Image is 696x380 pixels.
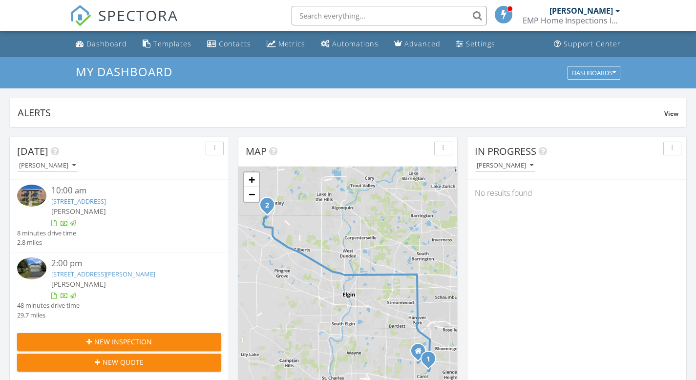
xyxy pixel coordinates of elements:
[278,39,305,48] div: Metrics
[17,159,78,172] button: [PERSON_NAME]
[70,13,178,34] a: SPECTORA
[292,6,487,25] input: Search everything...
[317,35,382,53] a: Automations (Basic)
[523,16,620,25] div: EMP Home Inspections Inc.
[17,145,48,158] span: [DATE]
[17,257,221,320] a: 2:00 pm [STREET_ADDRESS][PERSON_NAME] [PERSON_NAME] 48 minutes drive time 29.7 miles
[153,39,191,48] div: Templates
[17,238,76,247] div: 2.8 miles
[17,185,46,207] img: 9371283%2Fcover_photos%2Fycfzxshq3OJHgMWJBL1e%2Fsmall.jpg
[477,162,533,169] div: [PERSON_NAME]
[17,301,80,310] div: 48 minutes drive time
[70,5,91,26] img: The Best Home Inspection Software - Spectora
[390,35,444,53] a: Advanced
[549,6,613,16] div: [PERSON_NAME]
[564,39,621,48] div: Support Center
[139,35,195,53] a: Templates
[98,5,178,25] span: SPECTORA
[86,39,127,48] div: Dashboard
[404,39,441,48] div: Advanced
[418,351,424,357] div: 649 Kingsbridge Dr, Carol Stream IL 60188
[17,257,46,279] img: 9363786%2Fcover_photos%2FagqwcY48xcuHcR6BnQyR%2Fsmall.jpg
[51,185,205,197] div: 10:00 am
[244,187,259,202] a: Zoom out
[51,257,205,270] div: 2:00 pm
[17,229,76,238] div: 8 minutes drive time
[550,35,625,53] a: Support Center
[428,359,434,364] div: 143 Elk Trail Rd 143, Carol Stream, IL 60188
[18,106,664,119] div: Alerts
[17,185,221,247] a: 10:00 am [STREET_ADDRESS] [PERSON_NAME] 8 minutes drive time 2.8 miles
[568,66,620,80] button: Dashboards
[475,159,535,172] button: [PERSON_NAME]
[452,35,499,53] a: Settings
[664,109,678,118] span: View
[51,279,106,289] span: [PERSON_NAME]
[17,354,221,371] button: New Quote
[332,39,379,48] div: Automations
[475,145,536,158] span: In Progress
[203,35,255,53] a: Contacts
[263,35,309,53] a: Metrics
[466,39,495,48] div: Settings
[265,202,269,209] i: 2
[51,197,106,206] a: [STREET_ADDRESS]
[17,333,221,351] button: New Inspection
[19,162,76,169] div: [PERSON_NAME]
[244,172,259,187] a: Zoom in
[467,180,686,206] div: No results found
[72,35,131,53] a: Dashboard
[76,63,172,80] span: My Dashboard
[17,311,80,320] div: 29.7 miles
[572,69,616,76] div: Dashboards
[103,357,144,367] span: New Quote
[267,205,273,211] div: 12164 Plum Grove Rd, Huntley, IL 60142
[51,207,106,216] span: [PERSON_NAME]
[426,356,430,363] i: 1
[246,145,267,158] span: Map
[94,337,152,347] span: New Inspection
[219,39,251,48] div: Contacts
[51,270,155,278] a: [STREET_ADDRESS][PERSON_NAME]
